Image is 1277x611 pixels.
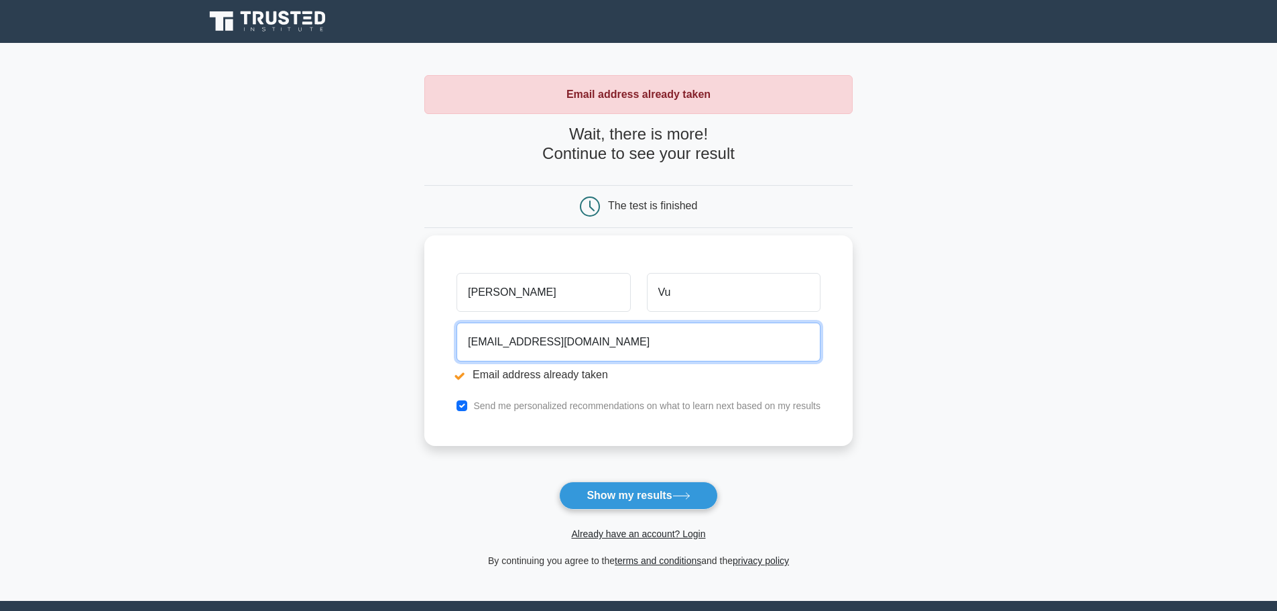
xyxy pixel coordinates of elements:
button: Show my results [559,482,717,510]
input: First name [457,273,630,312]
div: The test is finished [608,200,697,211]
a: Already have an account? Login [571,529,705,539]
h4: Wait, there is more! Continue to see your result [424,125,853,164]
div: By continuing you agree to the and the [416,553,861,569]
input: Last name [647,273,820,312]
label: Send me personalized recommendations on what to learn next based on my results [473,400,820,411]
a: terms and conditions [615,555,701,566]
input: Email [457,323,820,362]
strong: Email address already taken [566,89,711,100]
li: Email address already taken [457,367,820,383]
a: privacy policy [733,555,789,566]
